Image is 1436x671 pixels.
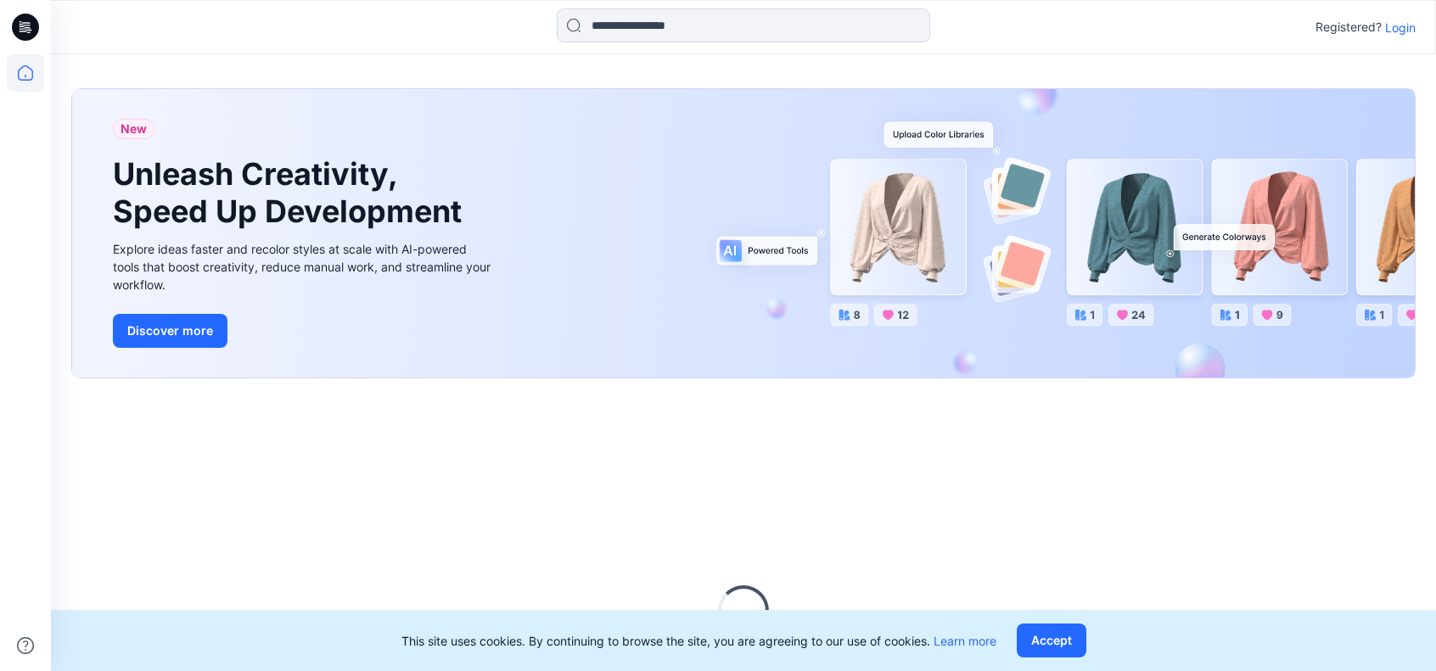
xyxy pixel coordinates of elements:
[1385,19,1416,36] p: Login
[1315,17,1382,37] p: Registered?
[113,314,227,348] button: Discover more
[113,314,495,348] a: Discover more
[113,156,469,229] h1: Unleash Creativity, Speed Up Development
[1017,623,1086,657] button: Accept
[121,119,147,139] span: New
[934,634,996,648] a: Learn more
[401,632,996,650] p: This site uses cookies. By continuing to browse the site, you are agreeing to our use of cookies.
[113,240,495,294] div: Explore ideas faster and recolor styles at scale with AI-powered tools that boost creativity, red...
